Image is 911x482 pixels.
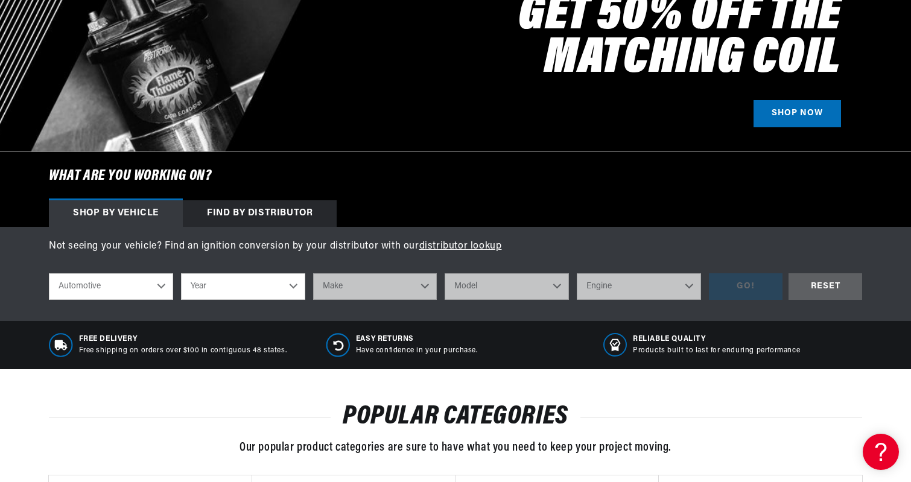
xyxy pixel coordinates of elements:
a: SHOP NOW [754,100,841,127]
p: Free shipping on orders over $100 in contiguous 48 states. [79,346,287,356]
select: Ride Type [49,273,173,300]
span: Free Delivery [79,334,287,344]
select: Model [445,273,569,300]
select: Year [181,273,305,300]
p: Have confidence in your purchase. [356,346,478,356]
p: Not seeing your vehicle? Find an ignition conversion by your distributor with our [49,239,862,255]
h6: What are you working on? [19,152,892,200]
span: RELIABLE QUALITY [633,334,800,344]
select: Engine [577,273,701,300]
span: Easy Returns [356,334,478,344]
p: Products built to last for enduring performance [633,346,800,356]
div: RESET [789,273,862,300]
a: distributor lookup [419,241,502,251]
h2: POPULAR CATEGORIES [49,405,862,428]
select: Make [313,273,437,300]
span: Our popular product categories are sure to have what you need to keep your project moving. [240,442,671,454]
div: Find by Distributor [183,200,337,227]
div: Shop by vehicle [49,200,183,227]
